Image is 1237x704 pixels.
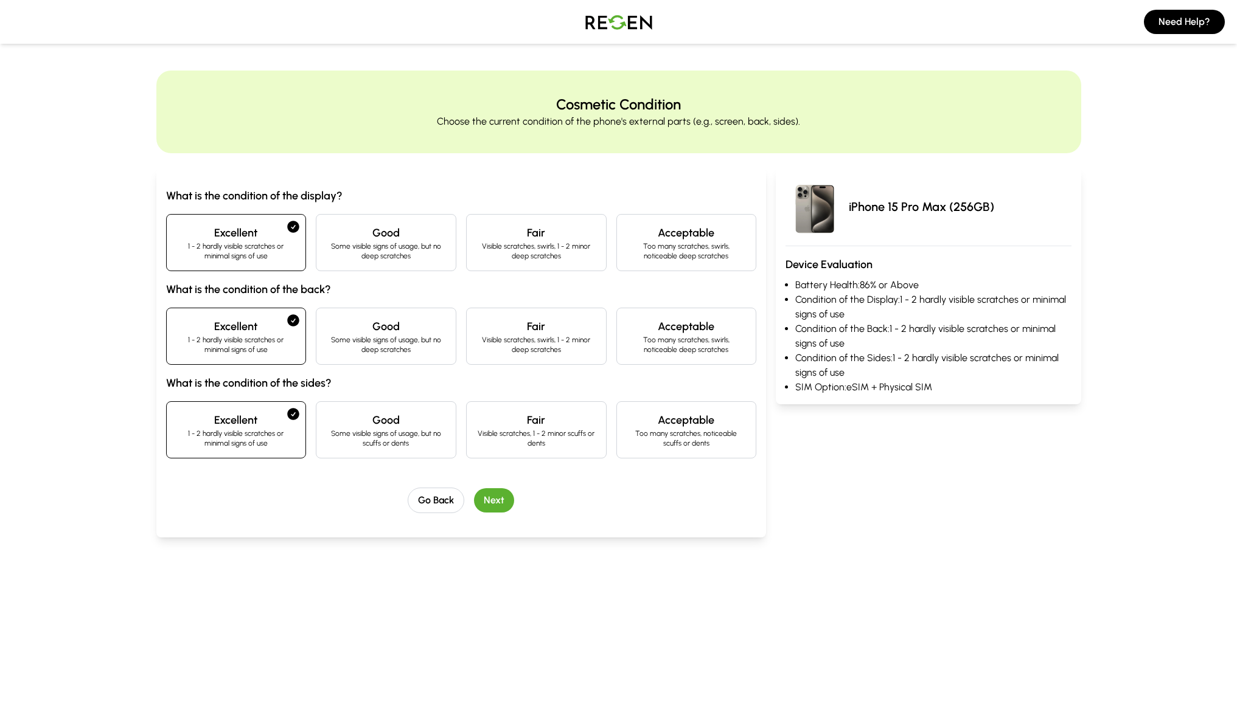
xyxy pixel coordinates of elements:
p: Some visible signs of usage, but no deep scratches [326,335,446,354]
button: Next [474,488,514,512]
h4: Good [326,412,446,429]
p: Too many scratches, swirls, noticeable deep scratches [627,241,747,261]
p: Visible scratches, swirls, 1 - 2 minor deep scratches [476,335,596,354]
h4: Excellent [176,224,296,241]
p: Too many scratches, swirls, noticeable deep scratches [627,335,747,354]
li: SIM Option: eSIM + Physical SIM [795,380,1071,395]
p: Choose the current condition of the phone's external parts (e.g., screen, back, sides). [437,114,800,129]
h4: Excellent [176,318,296,335]
h4: Acceptable [627,412,747,429]
p: Too many scratches, noticeable scuffs or dents [627,429,747,448]
h4: Good [326,318,446,335]
li: Battery Health: 86% or Above [795,278,1071,292]
p: 1 - 2 hardly visible scratches or minimal signs of use [176,429,296,448]
h4: Fair [476,412,596,429]
h4: Fair [476,224,596,241]
li: Condition of the Display: 1 - 2 hardly visible scratches or minimal signs of use [795,292,1071,322]
p: iPhone 15 Pro Max (256GB) [849,198,994,215]
h4: Acceptable [627,318,747,335]
p: 1 - 2 hardly visible scratches or minimal signs of use [176,335,296,354]
h3: What is the condition of the back? [166,281,757,298]
h4: Good [326,224,446,241]
p: Some visible signs of usage, but no deep scratches [326,241,446,261]
li: Condition of the Back: 1 - 2 hardly visible scratches or minimal signs of use [795,322,1071,351]
h3: What is the condition of the sides? [166,374,757,392]
button: Need Help? [1144,10,1225,34]
li: Condition of the Sides: 1 - 2 hardly visible scratches or minimal signs of use [795,351,1071,380]
p: Some visible signs of usage, but no scuffs or dents [326,429,446,448]
p: Visible scratches, swirls, 1 - 2 minor deep scratches [476,241,596,261]
h3: What is the condition of the display? [166,187,757,204]
img: iPhone 15 Pro Max [786,178,844,236]
h4: Acceptable [627,224,747,241]
img: Logo [576,5,661,39]
h4: Fair [476,318,596,335]
button: Go Back [408,488,464,513]
p: Visible scratches, 1 - 2 minor scuffs or dents [476,429,596,448]
p: 1 - 2 hardly visible scratches or minimal signs of use [176,241,296,261]
h3: Device Evaluation [786,256,1071,273]
h4: Excellent [176,412,296,429]
h2: Cosmetic Condition [556,95,681,114]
